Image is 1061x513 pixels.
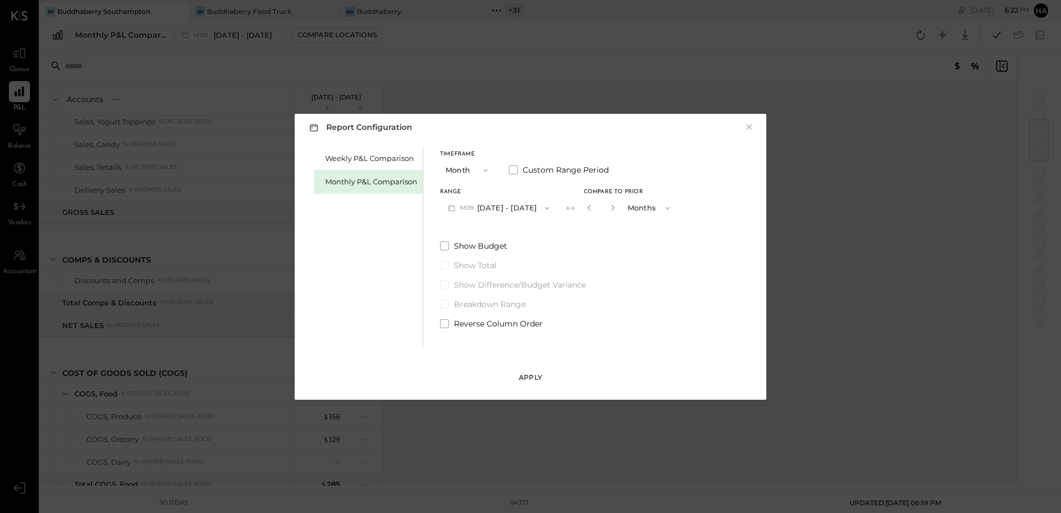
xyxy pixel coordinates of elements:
[440,160,496,180] button: Month
[307,120,412,134] h3: Report Configuration
[325,153,417,164] div: Weekly P&L Comparison
[584,189,643,195] span: Compare to Prior
[503,369,558,386] button: Apply
[519,373,542,382] div: Apply
[454,279,586,290] span: Show Difference/Budget Variance
[325,177,417,187] div: Monthly P&L Comparison
[440,198,557,218] button: M09[DATE] - [DATE]
[440,189,557,195] div: Range
[454,318,543,329] span: Reverse Column Order
[454,240,507,252] span: Show Budget
[454,260,497,271] span: Show Total
[744,122,754,133] button: ×
[454,299,526,310] span: Breakdown Range
[523,164,609,175] span: Custom Range Period
[622,198,678,218] button: Months
[440,152,496,157] div: Timeframe
[460,204,477,213] span: M09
